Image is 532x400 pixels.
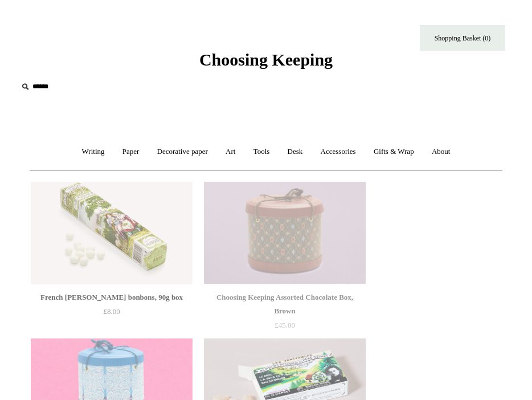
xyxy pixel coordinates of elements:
[366,137,422,167] a: Gifts & Wrap
[31,291,193,337] a: French [PERSON_NAME] bonbons, 90g box £8.00
[218,137,243,167] a: Art
[34,291,190,304] div: French [PERSON_NAME] bonbons, 90g box
[199,50,333,69] span: Choosing Keeping
[207,291,363,318] div: Choosing Keeping Assorted Chocolate Box, Brown
[204,182,366,284] a: Choosing Keeping Assorted Chocolate Box, Brown Choosing Keeping Assorted Chocolate Box, Brown
[74,137,113,167] a: Writing
[31,182,193,284] img: French Anis de Flavigny bonbons, 90g box
[114,137,148,167] a: Paper
[103,307,120,316] span: £8.00
[420,25,505,51] a: Shopping Basket (0)
[204,291,366,337] a: Choosing Keeping Assorted Chocolate Box, Brown £45.00
[280,137,311,167] a: Desk
[424,137,459,167] a: About
[204,182,366,284] img: Choosing Keeping Assorted Chocolate Box, Brown
[275,321,295,329] span: £45.00
[31,182,193,284] a: French Anis de Flavigny bonbons, 90g box French Anis de Flavigny bonbons, 90g box
[313,137,364,167] a: Accessories
[199,59,333,67] a: Choosing Keeping
[149,137,216,167] a: Decorative paper
[245,137,278,167] a: Tools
